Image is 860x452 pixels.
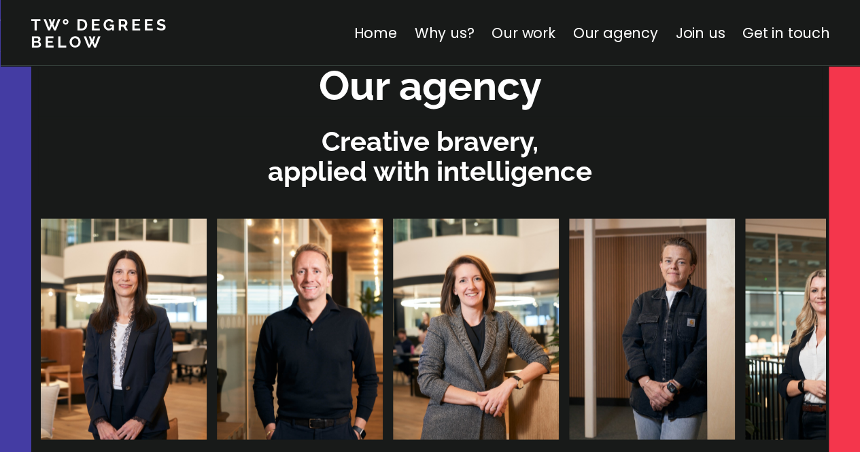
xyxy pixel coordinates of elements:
[572,23,657,43] a: Our agency
[492,23,555,43] a: Our work
[38,126,822,186] p: Creative bravery, applied with intelligence
[414,23,474,43] a: Why us?
[564,219,730,440] img: Dani
[212,219,378,440] img: James
[36,219,202,440] img: Clare
[388,219,554,440] img: Gemma
[354,23,396,43] a: Home
[742,23,829,43] a: Get in touch
[319,58,542,114] h2: Our agency
[675,23,725,43] a: Join us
